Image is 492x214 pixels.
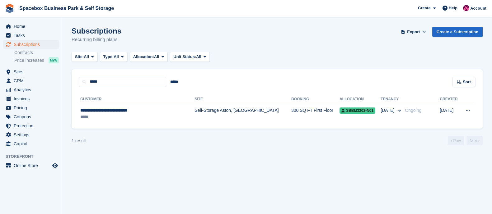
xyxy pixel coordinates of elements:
a: menu [3,112,59,121]
span: Subscriptions [14,40,51,49]
a: menu [3,31,59,40]
img: stora-icon-8386f47178a22dfd0bd8f6a31ec36ba5ce8667c1dd55bd0f319d3a0aa187defe.svg [5,4,14,13]
span: Type: [103,54,114,60]
span: Ongoing [405,108,421,113]
button: Export [400,27,427,37]
span: Site: [75,54,84,60]
span: Storefront [6,153,62,160]
a: menu [3,103,59,112]
span: Sort [463,79,471,85]
th: Site [194,94,291,104]
a: menu [3,67,59,76]
td: Self-Storage Aston, [GEOGRAPHIC_DATA] [194,104,291,124]
a: menu [3,139,59,148]
a: menu [3,161,59,170]
td: 300 SQ FT First Floor [291,104,340,124]
span: Sites [14,67,51,76]
p: Recurring billing plans [72,36,121,43]
span: Account [470,5,486,11]
a: menu [3,130,59,139]
a: Create a Subscription [432,27,483,37]
button: Unit Status: All [170,52,209,62]
span: Coupons [14,112,51,121]
th: Customer [79,94,194,104]
span: Price increases [14,57,44,63]
span: All [154,54,159,60]
span: Allocation: [133,54,154,60]
button: Type: All [100,52,127,62]
a: menu [3,76,59,85]
a: menu [3,121,59,130]
a: Spacebox Business Park & Self Storage [17,3,116,13]
div: 1 result [72,138,86,144]
td: [DATE] [440,104,460,124]
th: Tenancy [381,94,402,104]
a: menu [3,94,59,103]
span: CRM [14,76,51,85]
span: SBBM3202-N01 [340,107,375,114]
a: Previous [448,136,464,145]
span: Invoices [14,94,51,103]
button: Site: All [72,52,97,62]
nav: Page [447,136,484,145]
a: Price increases NEW [14,57,59,64]
th: Allocation [340,94,381,104]
a: Preview store [51,162,59,169]
span: Unit Status: [173,54,196,60]
span: Export [407,29,420,35]
a: menu [3,85,59,94]
span: All [114,54,119,60]
th: Booking [291,94,340,104]
a: menu [3,22,59,31]
span: Settings [14,130,51,139]
div: NEW [49,57,59,63]
span: Analytics [14,85,51,94]
span: All [196,54,201,60]
img: Avishka Chauhan [463,5,469,11]
span: Pricing [14,103,51,112]
th: Created [440,94,460,104]
a: Next [466,136,483,145]
span: Home [14,22,51,31]
span: Capital [14,139,51,148]
span: Tasks [14,31,51,40]
span: Create [418,5,430,11]
button: Allocation: All [130,52,168,62]
span: Help [449,5,457,11]
span: [DATE] [381,107,396,114]
h1: Subscriptions [72,27,121,35]
span: Online Store [14,161,51,170]
span: All [84,54,89,60]
span: Protection [14,121,51,130]
a: Contracts [14,50,59,56]
a: menu [3,40,59,49]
